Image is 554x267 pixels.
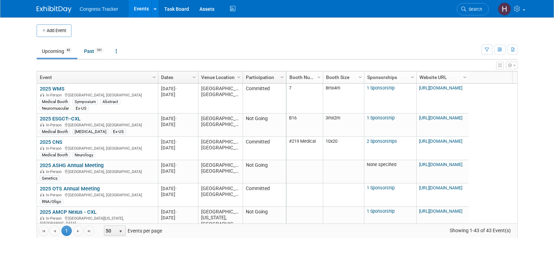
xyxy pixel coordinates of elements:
a: Column Settings [190,71,198,82]
a: 2025 ASHG Annual Meeting [40,162,104,168]
div: [MEDICAL_DATA] [73,129,108,134]
div: Symposium [73,99,98,104]
a: Upcoming43 [37,45,77,58]
div: Genetics [40,175,60,181]
div: [DATE] [161,186,195,191]
span: - [175,209,177,214]
span: Search [466,7,482,12]
a: Column Settings [409,71,416,82]
span: - [175,186,177,191]
div: [GEOGRAPHIC_DATA], [GEOGRAPHIC_DATA] [40,122,155,128]
td: Not Going [243,113,286,137]
span: Go to the previous page [52,228,58,234]
a: Booth Size [326,71,359,83]
a: 1 Sponsorship [367,185,395,190]
span: - [175,86,177,91]
td: Committed [243,84,286,113]
td: Not Going [243,160,286,183]
span: Go to the last page [86,228,92,234]
td: [GEOGRAPHIC_DATA], [GEOGRAPHIC_DATA] [198,113,243,137]
a: [URL][DOMAIN_NAME] [419,209,462,214]
span: 43 [64,48,72,53]
div: Medical Booth [40,152,70,158]
a: 2 Sponsorships [367,139,397,144]
a: 2025 CNS [40,139,62,145]
div: [DATE] [161,191,195,197]
span: Column Settings [279,74,285,80]
span: Column Settings [236,74,242,80]
span: - [175,163,177,168]
span: - [175,139,177,144]
span: 1 [61,226,72,236]
a: Column Settings [315,71,323,82]
img: In-Person Event [40,146,44,150]
td: 3mx2m [323,113,364,137]
a: Venue Location [201,71,238,83]
a: Go to the previous page [50,226,60,236]
div: Ex-US [74,105,89,111]
span: Column Settings [357,74,363,80]
a: Column Settings [235,71,243,82]
span: Go to the next page [75,228,81,234]
div: [DATE] [161,145,195,151]
span: In-Person [46,216,64,221]
a: 1 Sponsorship [367,209,395,214]
td: 7 [287,84,323,113]
div: Abstract [100,99,120,104]
div: Medical Booth [40,129,70,134]
span: Column Settings [462,74,468,80]
div: Neurology [73,152,95,158]
img: In-Person Event [40,193,44,196]
span: 50 [104,226,116,236]
div: [DATE] [161,209,195,215]
span: In-Person [46,93,64,97]
td: [GEOGRAPHIC_DATA], [GEOGRAPHIC_DATA] [198,137,243,160]
td: [GEOGRAPHIC_DATA][US_STATE], [GEOGRAPHIC_DATA] [198,207,243,235]
td: B16 [287,113,323,137]
div: [DATE] [161,168,195,174]
td: 8mx4m [323,84,364,113]
span: Congress Tracker [80,6,118,12]
img: In-Person Event [40,123,44,126]
a: [URL][DOMAIN_NAME] [419,185,462,190]
button: Add Event [37,24,71,37]
span: Events per page [95,226,169,236]
td: [GEOGRAPHIC_DATA], [GEOGRAPHIC_DATA] [198,84,243,113]
div: [DATE] [161,139,195,145]
span: In-Person [46,146,64,151]
span: Column Settings [316,74,322,80]
img: In-Person Event [40,93,44,96]
img: ExhibitDay [37,6,71,13]
a: Go to the next page [73,226,83,236]
a: [URL][DOMAIN_NAME] [419,139,462,144]
a: 2025 OTS Annual Meeting [40,186,100,192]
td: 10x20 [323,137,364,160]
span: - [175,116,177,121]
div: [GEOGRAPHIC_DATA], [GEOGRAPHIC_DATA] [40,145,155,151]
span: Go to the first page [41,228,46,234]
a: [URL][DOMAIN_NAME] [419,115,462,120]
a: Column Settings [278,71,286,82]
a: 2025 ESGCT--CXL [40,116,81,122]
a: [URL][DOMAIN_NAME] [419,162,462,167]
span: None specified [367,162,396,167]
div: Ex-US [111,129,126,134]
div: [GEOGRAPHIC_DATA][US_STATE], [GEOGRAPHIC_DATA] [40,215,155,226]
div: Neuromuscular [40,105,71,111]
td: #219 Medical [287,137,323,160]
img: In-Person Event [40,170,44,173]
span: In-Person [46,193,64,197]
span: select [118,229,123,234]
a: Go to the last page [84,226,94,236]
a: Event [40,71,153,83]
a: Booth Number [289,71,318,83]
div: [DATE] [161,116,195,121]
div: [GEOGRAPHIC_DATA], [GEOGRAPHIC_DATA] [40,192,155,198]
a: 1 Sponsorship [367,85,395,91]
td: [GEOGRAPHIC_DATA], [GEOGRAPHIC_DATA] [198,160,243,183]
div: [DATE] [161,215,195,221]
a: 1 Sponsorship [367,115,395,120]
a: 2025 WMS [40,86,64,92]
div: [DATE] [161,86,195,92]
a: 2025 AMCP Nexus - CXL [40,209,97,215]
